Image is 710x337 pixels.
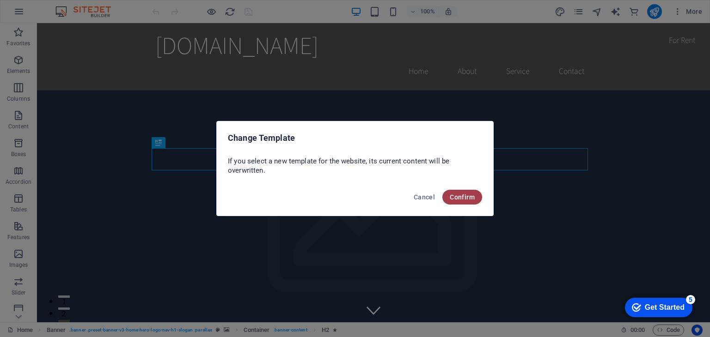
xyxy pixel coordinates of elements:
[228,156,482,175] p: If you select a new template for the website, its current content will be overwritten.
[414,193,435,201] span: Cancel
[450,193,475,201] span: Confirm
[228,132,482,144] h2: Change Template
[442,190,482,205] button: Confirm
[410,190,439,205] button: Cancel
[624,7,666,27] div: For Rent
[7,5,75,24] div: Get Started 5 items remaining, 0% complete
[21,284,33,287] button: 2
[27,10,67,18] div: Get Started
[68,2,78,11] div: 5
[21,272,33,275] button: 1
[21,297,33,299] button: 3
